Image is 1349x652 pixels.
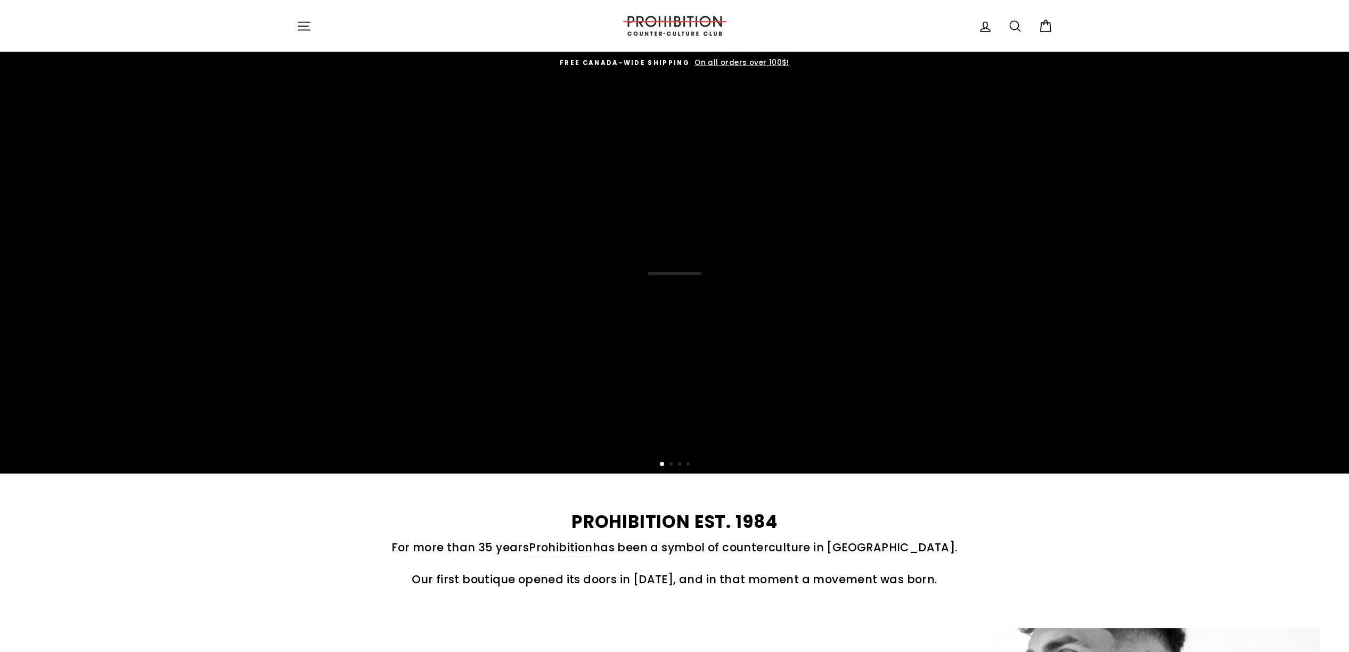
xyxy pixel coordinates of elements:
[678,462,683,468] button: 3
[297,514,1053,531] h2: PROHIBITION EST. 1984
[299,57,1050,69] a: FREE CANADA-WIDE SHIPPING On all orders over 100$!
[529,539,592,557] a: Prohibition
[660,462,665,467] button: 1
[692,58,789,68] span: On all orders over 100$!
[297,570,1053,588] p: Our first boutique opened its doors in [DATE], and in that moment a movement was born.
[622,16,728,36] img: PROHIBITION COUNTER-CULTURE CLUB
[560,59,690,67] span: FREE CANADA-WIDE SHIPPING
[669,462,675,468] button: 2
[297,539,1053,557] p: For more than 35 years has been a symbol of counterculture in [GEOGRAPHIC_DATA].
[686,462,692,468] button: 4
